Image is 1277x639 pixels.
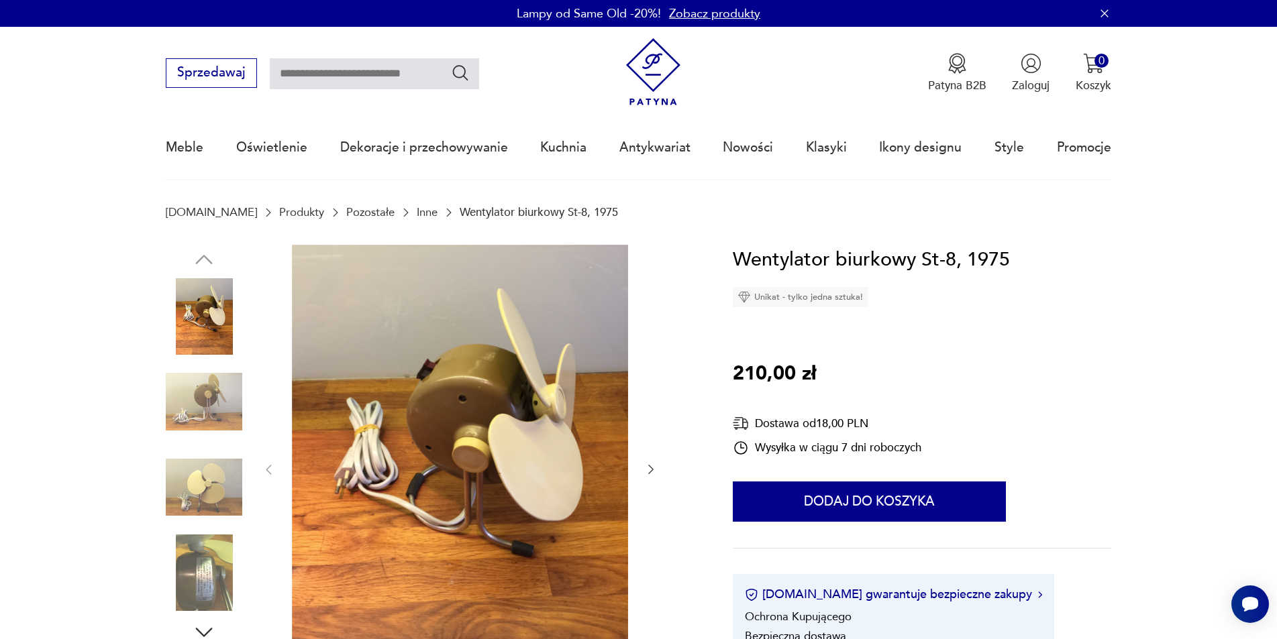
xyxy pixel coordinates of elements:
[733,481,1006,522] button: Dodaj do koszyka
[928,53,986,93] a: Ikona medaluPatyna B2B
[619,117,691,178] a: Antykwariat
[733,287,868,307] div: Unikat - tylko jedna sztuka!
[928,53,986,93] button: Patyna B2B
[166,363,242,440] img: Zdjęcie produktu Wentylator biurkowy St-8, 1975
[1038,591,1042,598] img: Ikona strzałki w prawo
[733,359,816,390] p: 210,00 zł
[1231,585,1269,623] iframe: Smartsupp widget button
[346,206,395,219] a: Pozostałe
[1012,78,1050,93] p: Zaloguj
[733,245,1010,276] h1: Wentylator biurkowy St-8, 1975
[928,78,986,93] p: Patyna B2B
[947,53,968,74] img: Ikona medalu
[166,68,256,79] a: Sprzedawaj
[745,588,758,601] img: Ikona certyfikatu
[166,449,242,526] img: Zdjęcie produktu Wentylator biurkowy St-8, 1975
[879,117,962,178] a: Ikony designu
[279,206,324,219] a: Produkty
[745,609,852,624] li: Ochrona Kupującego
[619,38,687,106] img: Patyna - sklep z meblami i dekoracjami vintage
[1076,78,1111,93] p: Koszyk
[1057,117,1111,178] a: Promocje
[166,117,203,178] a: Meble
[994,117,1024,178] a: Style
[451,63,470,82] button: Szukaj
[517,5,661,22] p: Lampy od Same Old -20%!
[733,415,921,432] div: Dostawa od 18,00 PLN
[417,206,438,219] a: Inne
[733,440,921,456] div: Wysyłka w ciągu 7 dni roboczych
[166,278,242,355] img: Zdjęcie produktu Wentylator biurkowy St-8, 1975
[733,415,749,432] img: Ikona dostawy
[745,586,1042,603] button: [DOMAIN_NAME] gwarantuje bezpieczne zakupy
[166,58,256,88] button: Sprzedawaj
[340,117,508,178] a: Dekoracje i przechowywanie
[723,117,773,178] a: Nowości
[1012,53,1050,93] button: Zaloguj
[1083,53,1104,74] img: Ikona koszyka
[1076,53,1111,93] button: 0Koszyk
[460,206,618,219] p: Wentylator biurkowy St-8, 1975
[1021,53,1041,74] img: Ikonka użytkownika
[669,5,760,22] a: Zobacz produkty
[738,291,750,303] img: Ikona diamentu
[540,117,586,178] a: Kuchnia
[166,206,257,219] a: [DOMAIN_NAME]
[236,117,307,178] a: Oświetlenie
[1094,54,1109,68] div: 0
[166,534,242,611] img: Zdjęcie produktu Wentylator biurkowy St-8, 1975
[806,117,847,178] a: Klasyki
